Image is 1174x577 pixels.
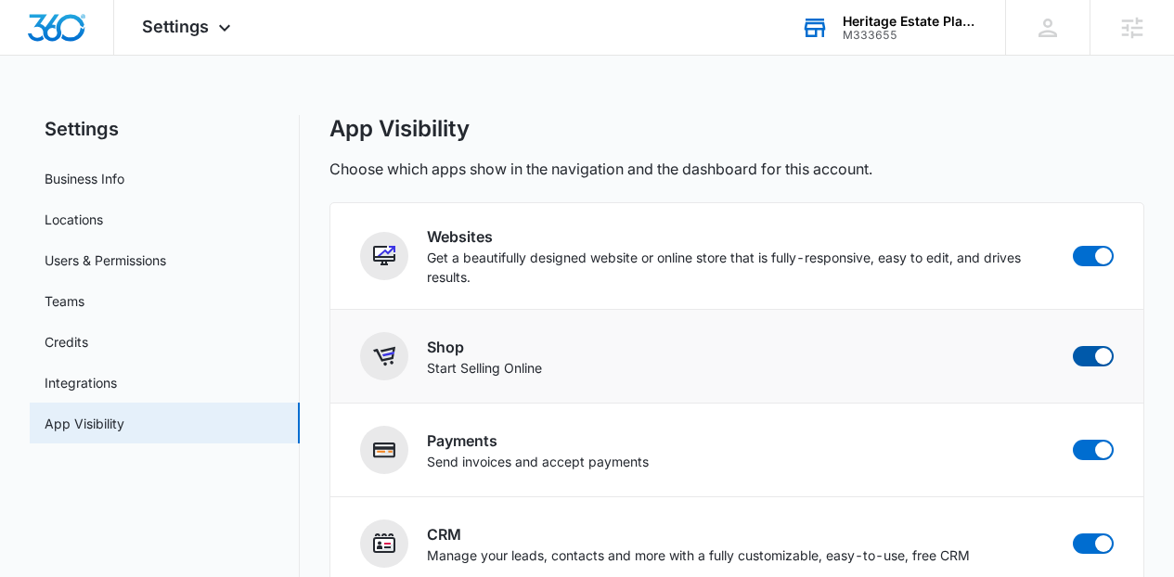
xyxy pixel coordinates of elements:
h2: Payments [427,430,649,452]
a: Teams [45,291,84,311]
h1: App Visibility [329,115,470,143]
img: Websites [373,245,395,267]
div: account name [843,14,978,29]
a: Business Info [45,169,124,188]
h2: CRM [427,523,970,545]
p: Choose which apps show in the navigation and the dashboard for this account. [329,158,872,180]
img: Payments [373,439,395,461]
h2: Settings [30,115,300,143]
h2: Websites [427,225,1066,248]
h2: Shop [427,336,542,358]
img: CRM [373,532,395,555]
span: Settings [142,17,209,36]
p: Manage your leads, contacts and more with a fully customizable, easy-to-use, free CRM [427,545,970,565]
a: Credits [45,332,88,352]
p: Send invoices and accept payments [427,452,649,471]
a: Users & Permissions [45,250,166,270]
div: account id [843,29,978,42]
p: Get a beautifully designed website or online store that is fully-responsive, easy to edit, and dr... [427,248,1066,287]
p: Start Selling Online [427,358,542,378]
img: Shop [373,345,395,367]
a: Locations [45,210,103,229]
a: App Visibility [45,414,124,433]
a: Integrations [45,373,117,392]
